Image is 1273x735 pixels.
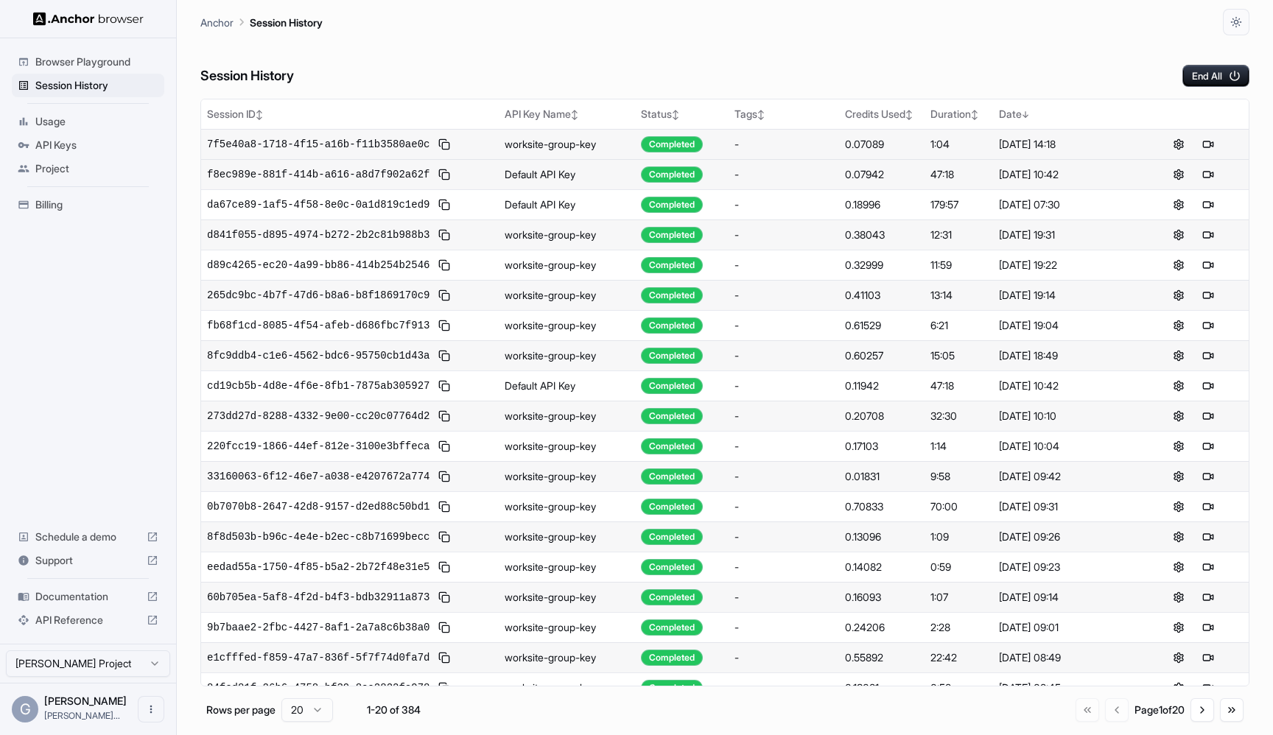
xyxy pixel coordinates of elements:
div: [DATE] 19:04 [999,318,1132,333]
div: 0.13096 [845,530,919,544]
span: Schedule a demo [35,530,141,544]
div: Completed [641,197,703,213]
div: Completed [641,378,703,394]
td: worksite-group-key [499,129,635,159]
span: Session History [35,78,158,93]
div: 0.70833 [845,499,919,514]
div: 0.14082 [845,560,919,574]
td: Default API Key [499,159,635,189]
div: API Keys [12,133,164,157]
div: 1:04 [930,137,988,152]
div: [DATE] 19:14 [999,288,1132,303]
div: Completed [641,136,703,152]
td: worksite-group-key [499,642,635,672]
div: - [734,258,833,272]
img: Anchor Logo [33,12,144,26]
div: Documentation [12,585,164,608]
div: [DATE] 14:18 [999,137,1132,152]
td: worksite-group-key [499,310,635,340]
div: Credits Used [845,107,919,122]
div: [DATE] 19:22 [999,258,1132,272]
div: Usage [12,110,164,133]
div: Browser Playground [12,50,164,74]
span: d841f055-d895-4974-b272-2b2c81b988b3 [207,228,429,242]
div: Session ID [207,107,493,122]
div: 15:05 [930,348,988,363]
div: - [734,560,833,574]
div: 0.01831 [845,469,919,484]
span: fb68f1cd-8085-4f54-afeb-d686fbc7f913 [207,318,429,333]
div: 179:57 [930,197,988,212]
span: f8ec989e-881f-414b-a616-a8d7f902a62f [207,167,429,182]
span: 8f8d503b-b96c-4e4e-b2ec-c8b71699becc [207,530,429,544]
div: 0.07942 [845,167,919,182]
span: Project [35,161,158,176]
span: d89c4265-ec20-4a99-bb86-414b254b2546 [207,258,429,272]
span: 84fcd81f-26b6-4758-bf39-8ca2822fc978 [207,681,429,695]
div: 47:18 [930,167,988,182]
div: [DATE] 10:42 [999,379,1132,393]
div: - [734,348,833,363]
td: worksite-group-key [499,552,635,582]
div: [DATE] 10:10 [999,409,1132,423]
div: 9:58 [930,469,988,484]
div: 6:21 [930,318,988,333]
div: [DATE] 09:26 [999,530,1132,544]
div: 0.07089 [845,137,919,152]
span: Documentation [35,589,141,604]
div: Completed [641,287,703,303]
div: 0.16093 [845,590,919,605]
span: ↕ [571,109,578,120]
div: 1-20 of 384 [357,703,430,717]
div: [DATE] 09:42 [999,469,1132,484]
div: Completed [641,348,703,364]
div: 12:31 [930,228,988,242]
span: greg@intrinsic-labs.ai [44,710,120,721]
td: worksite-group-key [499,491,635,521]
div: [DATE] 10:04 [999,439,1132,454]
div: - [734,288,833,303]
div: - [734,590,833,605]
td: worksite-group-key [499,280,635,310]
div: Completed [641,499,703,515]
div: API Key Name [505,107,629,122]
span: Support [35,553,141,568]
div: 0:58 [930,681,988,695]
div: 22:42 [930,650,988,665]
div: - [734,469,833,484]
td: worksite-group-key [499,582,635,612]
div: 0.61529 [845,318,919,333]
div: 0.13081 [845,681,919,695]
div: 11:59 [930,258,988,272]
div: 0.20708 [845,409,919,423]
div: Session History [12,74,164,97]
span: ↕ [672,109,679,120]
div: - [734,530,833,544]
div: Duration [930,107,988,122]
div: Completed [641,680,703,696]
td: worksite-group-key [499,250,635,280]
div: 0.18996 [845,197,919,212]
div: Completed [641,227,703,243]
div: 0.11942 [845,379,919,393]
div: Tags [734,107,833,122]
span: 220fcc19-1866-44ef-812e-3100e3bffeca [207,439,429,454]
p: Anchor [200,15,234,30]
span: ↕ [905,109,913,120]
div: G [12,696,38,722]
div: 1:09 [930,530,988,544]
div: 0.24206 [845,620,919,635]
span: ↕ [256,109,263,120]
div: - [734,197,833,212]
div: - [734,228,833,242]
div: 1:07 [930,590,988,605]
div: [DATE] 07:30 [999,197,1132,212]
td: worksite-group-key [499,461,635,491]
span: Billing [35,197,158,212]
td: Default API Key [499,189,635,219]
div: Completed [641,589,703,605]
span: 265dc9bc-4b7f-47d6-b8a6-b8f1869170c9 [207,288,429,303]
span: cd19cb5b-4d8e-4f6e-8fb1-7875ab305927 [207,379,429,393]
div: 32:30 [930,409,988,423]
div: Completed [641,317,703,334]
